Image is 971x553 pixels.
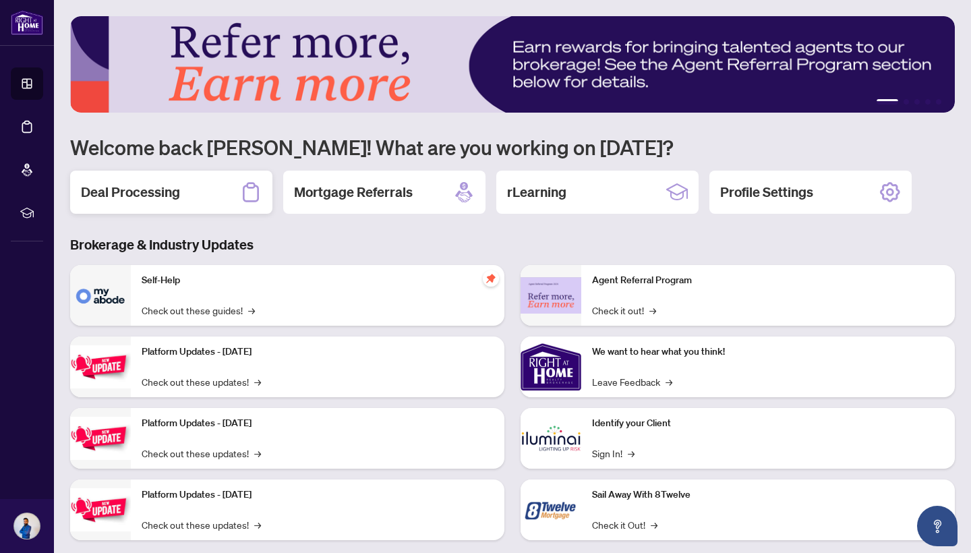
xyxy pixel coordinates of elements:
[248,303,255,318] span: →
[70,265,131,326] img: Self-Help
[914,99,920,105] button: 3
[142,416,494,431] p: Platform Updates - [DATE]
[254,374,261,389] span: →
[521,408,581,469] img: Identify your Client
[592,303,656,318] a: Check it out!→
[592,517,657,532] a: Check it Out!→
[628,446,635,461] span: →
[904,99,909,105] button: 2
[294,183,413,202] h2: Mortgage Referrals
[70,134,955,160] h1: Welcome back [PERSON_NAME]! What are you working on [DATE]?
[592,374,672,389] a: Leave Feedback→
[142,374,261,389] a: Check out these updates!→
[651,517,657,532] span: →
[521,277,581,314] img: Agent Referral Program
[507,183,566,202] h2: rLearning
[70,488,131,531] img: Platform Updates - June 23, 2025
[521,337,581,397] img: We want to hear what you think!
[925,99,931,105] button: 4
[142,488,494,502] p: Platform Updates - [DATE]
[877,99,898,105] button: 1
[521,479,581,540] img: Sail Away With 8Twelve
[483,270,499,287] span: pushpin
[70,417,131,459] img: Platform Updates - July 8, 2025
[917,506,958,546] button: Open asap
[720,183,813,202] h2: Profile Settings
[254,517,261,532] span: →
[592,488,944,502] p: Sail Away With 8Twelve
[142,345,494,359] p: Platform Updates - [DATE]
[11,10,43,35] img: logo
[592,345,944,359] p: We want to hear what you think!
[142,273,494,288] p: Self-Help
[592,446,635,461] a: Sign In!→
[81,183,180,202] h2: Deal Processing
[254,446,261,461] span: →
[70,235,955,254] h3: Brokerage & Industry Updates
[649,303,656,318] span: →
[142,303,255,318] a: Check out these guides!→
[70,345,131,388] img: Platform Updates - July 21, 2025
[142,517,261,532] a: Check out these updates!→
[142,446,261,461] a: Check out these updates!→
[14,513,40,539] img: Profile Icon
[666,374,672,389] span: →
[592,416,944,431] p: Identify your Client
[936,99,941,105] button: 5
[70,16,955,113] img: Slide 0
[592,273,944,288] p: Agent Referral Program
